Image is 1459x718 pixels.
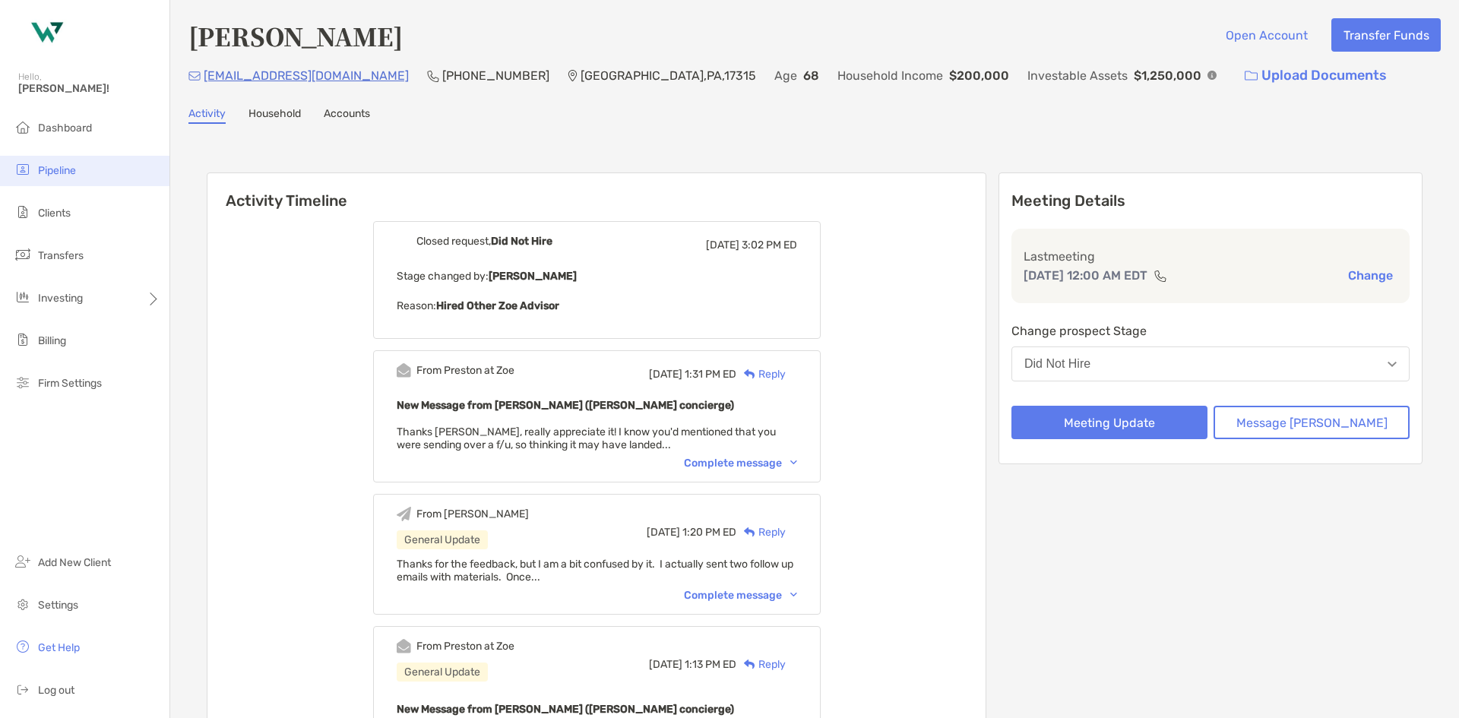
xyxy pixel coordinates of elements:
[188,107,226,124] a: Activity
[1388,362,1397,367] img: Open dropdown arrow
[188,71,201,81] img: Email Icon
[742,239,797,251] span: 3:02 PM ED
[416,640,514,653] div: From Preston at Zoe
[649,658,682,671] span: [DATE]
[38,556,111,569] span: Add New Client
[744,659,755,669] img: Reply icon
[649,368,682,381] span: [DATE]
[14,118,32,136] img: dashboard icon
[14,245,32,264] img: transfers icon
[436,299,559,312] b: Hired Other Zoe Advisor
[397,530,488,549] div: General Update
[685,368,736,381] span: 1:31 PM ED
[397,703,734,716] b: New Message from [PERSON_NAME] ([PERSON_NAME] concierge)
[38,377,102,390] span: Firm Settings
[14,637,32,656] img: get-help icon
[397,399,734,412] b: New Message from [PERSON_NAME] ([PERSON_NAME] concierge)
[397,507,411,521] img: Event icon
[685,658,736,671] span: 1:13 PM ED
[416,364,514,377] div: From Preston at Zoe
[397,425,776,451] span: Thanks [PERSON_NAME], really appreciate it! I know you'd mentioned that you were sending over a f...
[14,331,32,349] img: billing icon
[1024,247,1397,266] p: Last meeting
[1011,406,1207,439] button: Meeting Update
[416,508,529,520] div: From [PERSON_NAME]
[14,203,32,221] img: clients icon
[38,684,74,697] span: Log out
[684,457,797,470] div: Complete message
[397,363,411,378] img: Event icon
[736,366,786,382] div: Reply
[581,66,756,85] p: [GEOGRAPHIC_DATA] , PA , 17315
[803,66,819,85] p: 68
[397,558,793,584] span: Thanks for the feedback, but I am a bit confused by it. I actually sent two follow up emails with...
[397,234,411,248] img: Event icon
[38,207,71,220] span: Clients
[14,373,32,391] img: firm-settings icon
[416,235,552,248] div: Closed request,
[204,66,409,85] p: [EMAIL_ADDRESS][DOMAIN_NAME]
[397,663,488,682] div: General Update
[1207,71,1217,80] img: Info Icon
[38,641,80,654] span: Get Help
[14,680,32,698] img: logout icon
[18,82,160,95] span: [PERSON_NAME]!
[1011,346,1410,381] button: Did Not Hire
[14,160,32,179] img: pipeline icon
[1214,406,1410,439] button: Message [PERSON_NAME]
[1235,59,1397,92] a: Upload Documents
[188,18,403,53] h4: [PERSON_NAME]
[1024,266,1147,285] p: [DATE] 12:00 AM EDT
[1331,18,1441,52] button: Transfer Funds
[1027,66,1128,85] p: Investable Assets
[790,593,797,597] img: Chevron icon
[744,369,755,379] img: Reply icon
[18,6,73,61] img: Zoe Logo
[790,460,797,465] img: Chevron icon
[1011,321,1410,340] p: Change prospect Stage
[647,526,680,539] span: [DATE]
[397,639,411,653] img: Event icon
[38,334,66,347] span: Billing
[442,66,549,85] p: [PHONE_NUMBER]
[837,66,943,85] p: Household Income
[397,267,797,286] p: Stage changed by:
[14,288,32,306] img: investing icon
[682,526,736,539] span: 1:20 PM ED
[38,249,84,262] span: Transfers
[207,173,986,210] h6: Activity Timeline
[706,239,739,251] span: [DATE]
[38,164,76,177] span: Pipeline
[736,656,786,672] div: Reply
[397,296,797,315] p: Reason:
[14,552,32,571] img: add_new_client icon
[1245,71,1258,81] img: button icon
[1024,357,1090,371] div: Did Not Hire
[1343,267,1397,283] button: Change
[1154,270,1167,282] img: communication type
[684,589,797,602] div: Complete message
[949,66,1009,85] p: $200,000
[324,107,370,124] a: Accounts
[1214,18,1319,52] button: Open Account
[489,270,577,283] b: [PERSON_NAME]
[14,595,32,613] img: settings icon
[568,70,578,82] img: Location Icon
[38,599,78,612] span: Settings
[38,122,92,134] span: Dashboard
[774,66,797,85] p: Age
[491,235,552,248] b: Did Not Hire
[744,527,755,537] img: Reply icon
[248,107,301,124] a: Household
[38,292,83,305] span: Investing
[1134,66,1201,85] p: $1,250,000
[427,70,439,82] img: Phone Icon
[1011,191,1410,210] p: Meeting Details
[736,524,786,540] div: Reply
